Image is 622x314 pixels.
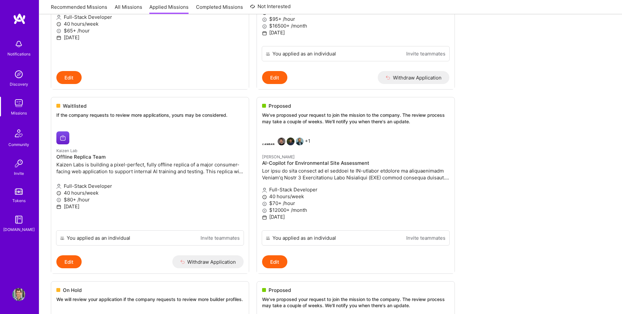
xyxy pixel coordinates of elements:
[262,22,449,29] p: $16500+ /month
[11,288,27,301] a: User Avatar
[56,191,61,196] i: icon Clock
[56,35,61,40] i: icon Calendar
[262,195,267,199] i: icon Clock
[13,13,26,25] img: logo
[262,201,267,206] i: icon MoneyGray
[12,213,25,226] img: guide book
[262,207,449,213] p: $12000+ /month
[56,183,244,189] p: Full-Stack Developer
[12,68,25,81] img: discovery
[56,189,244,196] p: 40 hours/week
[11,126,27,141] img: Community
[406,235,445,241] a: Invite teammates
[250,3,291,14] a: Not Interested
[262,215,267,220] i: icon Calendar
[12,197,26,204] div: Tokens
[51,126,249,231] a: Kaizen Lab company logoKaizen LabOffline Replica TeamKaizen Labs is building a pixel-perfect, ful...
[262,16,449,22] p: $95+ /hour
[378,71,449,84] button: Withdraw Application
[196,4,243,14] a: Completed Missions
[406,50,445,57] a: Invite teammates
[12,38,25,51] img: bell
[7,51,30,57] div: Notifications
[262,29,449,36] p: [DATE]
[51,4,107,14] a: Recommended Missions
[56,20,244,27] p: 40 hours/week
[262,188,267,193] i: icon Applicant
[262,138,310,151] div: +1
[56,71,82,84] button: Edit
[56,29,61,33] i: icon MoneyGray
[11,110,27,116] div: Missions
[262,138,275,151] img: Langan company logo
[257,132,455,230] a: Langan company logoBerkan HizirogluNhan TranMarcin Wylot+1[PERSON_NAME]AI-Copilot for Environment...
[262,208,267,213] i: icon MoneyGray
[56,198,61,202] i: icon MoneyGray
[56,204,61,209] i: icon Calendar
[67,235,130,241] div: You applied as an individual
[12,157,25,170] img: Invite
[56,154,244,160] h4: Offline Replica Team
[262,112,449,125] p: We've proposed your request to join the mission to the company. The review process may take a cou...
[56,161,244,175] p: Kaizen Labs is building a pixel-perfect, fully offline replica of a major consumer-facing web app...
[262,17,267,22] i: icon MoneyGray
[56,196,244,203] p: $80+ /hour
[8,141,29,148] div: Community
[56,15,61,20] i: icon Applicant
[262,213,449,220] p: [DATE]
[56,27,244,34] p: $65+ /hour
[56,255,82,268] button: Edit
[12,97,25,110] img: teamwork
[12,288,25,301] img: User Avatar
[10,81,28,88] div: Discovery
[262,193,449,200] p: 40 hours/week
[262,154,295,159] small: [PERSON_NAME]
[269,103,291,109] span: Proposed
[63,287,82,294] span: On Hold
[262,24,267,29] i: icon MoneyGray
[56,184,61,189] i: icon Applicant
[149,4,189,14] a: Applied Missions
[278,138,285,145] img: Berkan Hiziroglu
[56,148,77,153] small: Kaizen Lab
[56,112,244,118] p: If the company requests to review more applications, yours may be considered.
[201,235,240,241] a: Invite teammates
[262,296,449,309] p: We've proposed your request to join the mission to the company. The review process may take a cou...
[262,186,449,193] p: Full-Stack Developer
[262,167,449,181] p: Lor ipsu do sita consect ad el seddoei te IN-utlabor etdolore ma aliquaenimadm Veniam'q Nostr 3 E...
[56,14,244,20] p: Full-Stack Developer
[262,160,449,166] h4: AI-Copilot for Environmental Site Assessment
[269,287,291,294] span: Proposed
[172,255,244,268] button: Withdraw Application
[272,50,336,57] div: You applied as an individual
[15,188,23,195] img: tokens
[56,203,244,210] p: [DATE]
[115,4,142,14] a: All Missions
[56,296,244,303] p: We will review your application if the company requests to review more builder profiles.
[56,22,61,27] i: icon Clock
[3,226,35,233] div: [DOMAIN_NAME]
[296,138,304,145] img: Marcin Wylot
[262,255,287,268] button: Edit
[63,103,86,109] span: Waitlisted
[56,131,69,144] img: Kaizen Lab company logo
[262,200,449,207] p: $70+ /hour
[262,71,287,84] button: Edit
[272,235,336,241] div: You applied as an individual
[56,34,244,41] p: [DATE]
[287,138,294,145] img: Nhan Tran
[262,31,267,36] i: icon Calendar
[14,170,24,177] div: Invite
